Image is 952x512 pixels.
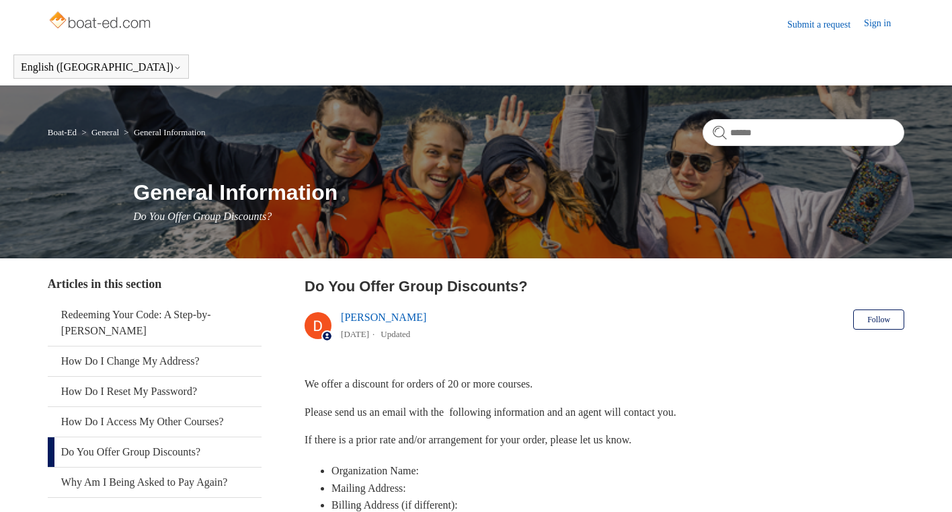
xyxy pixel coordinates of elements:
a: How Do I Access My Other Courses? [48,407,262,437]
li: Updated [381,329,410,339]
div: Live chat [907,467,942,502]
span: Organization Name: [331,465,419,476]
input: Search [703,119,904,146]
button: English ([GEOGRAPHIC_DATA]) [21,61,182,73]
h1: General Information [133,176,904,209]
button: Follow Article [853,309,904,330]
a: [PERSON_NAME] [341,312,426,323]
a: Boat-Ed [48,127,77,137]
li: General [79,127,121,137]
span: We offer a discount for orders of 20 or more courses. [305,378,532,390]
a: Do You Offer Group Discounts? [48,437,262,467]
a: How Do I Change My Address? [48,346,262,376]
span: Articles in this section [48,277,161,291]
li: General Information [121,127,205,137]
a: Why Am I Being Asked to Pay Again? [48,468,262,497]
img: Boat-Ed Help Center home page [48,8,155,35]
li: Mailing Address: [331,480,904,497]
span: Do You Offer Group Discounts? [133,211,272,222]
h2: Do You Offer Group Discounts? [305,275,904,297]
li: Boat-Ed [48,127,79,137]
a: Redeeming Your Code: A Step-by-[PERSON_NAME] [48,300,262,346]
span: If there is a prior rate and/or arrangement for your order, please let us know. [305,434,631,445]
a: Submit a request [787,17,864,32]
a: General Information [134,127,205,137]
a: Sign in [864,16,904,32]
span: Billing Address (if different): [331,499,458,511]
a: How Do I Reset My Password? [48,377,262,406]
a: General [91,127,119,137]
time: 03/14/2024, 08:02 [341,329,369,339]
span: Please send us an email with the following information and an agent will contact you. [305,406,676,418]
